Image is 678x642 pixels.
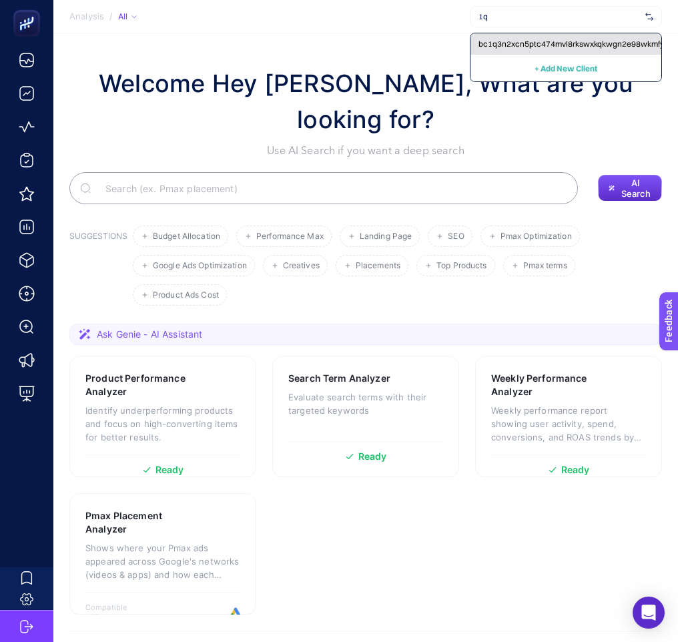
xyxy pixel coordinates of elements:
button: + Add New Client [535,60,597,76]
span: Ready [155,465,184,474]
p: Evaluate search terms with their targeted keywords [288,390,443,417]
span: + Add New Client [535,63,597,73]
button: AI Search [598,175,662,202]
span: Product Ads Cost [153,290,219,300]
span: Compatible with: [85,603,145,621]
a: Search Term AnalyzerEvaluate search terms with their targeted keywordsReady [272,356,459,477]
span: Budget Allocation [153,232,220,242]
span: Top Products [436,261,486,271]
h3: SUGGESTIONS [69,231,127,306]
a: Product Performance AnalyzerIdentify underperforming products and focus on high-converting items ... [69,356,256,477]
span: Pmax Optimization [500,232,572,242]
span: AI Search [621,178,652,199]
span: / [109,11,113,21]
a: Weekly Performance AnalyzerWeekly performance report showing user activity, spend, conversions, a... [475,356,662,477]
h3: Product Performance Analyzer [85,372,200,398]
div: Open Intercom Messenger [633,597,665,629]
p: Weekly performance report showing user activity, spend, conversions, and ROAS trends by week. [491,404,646,444]
span: Ask Genie - AI Assistant [97,328,202,341]
span: Google Ads Optimization [153,261,247,271]
span: Feedback [8,4,51,15]
span: bc1q3n2xcn5ptc474mvl8rkswxkqkwgn2e98wkmfyc [478,39,669,49]
a: Pmax Placement AnalyzerShows where your Pmax ads appeared across Google's networks (videos & apps... [69,493,256,615]
h3: Weekly Performance Analyzer [491,372,605,398]
span: Performance Max [256,232,324,242]
div: All [118,11,137,22]
h1: Welcome Hey [PERSON_NAME], What are you looking for? [69,65,662,137]
span: Ready [561,465,590,474]
span: Landing Page [360,232,412,242]
input: Search [95,170,567,207]
img: svg%3e [645,10,653,23]
input: My Account [478,11,640,22]
span: Creatives [283,261,320,271]
span: Analysis [69,11,104,22]
p: Identify underperforming products and focus on high-converting items for better results. [85,404,240,444]
span: Pmax terms [523,261,567,271]
h3: Search Term Analyzer [288,372,390,385]
h3: Pmax Placement Analyzer [85,509,198,536]
span: Placements [356,261,400,271]
p: Use AI Search if you want a deep search [69,143,662,159]
p: Shows where your Pmax ads appeared across Google's networks (videos & apps) and how each placemen... [85,541,240,581]
span: Ready [358,452,387,461]
span: SEO [448,232,464,242]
